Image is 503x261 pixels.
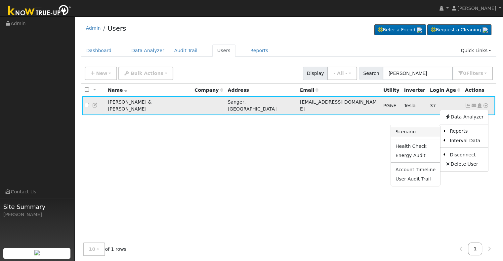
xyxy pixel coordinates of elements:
span: Tesla [404,103,416,108]
a: Users [107,24,126,32]
div: Inverter [404,87,425,94]
a: abina33@yahoo.com [471,102,477,109]
span: Filter [466,71,483,76]
a: Data Analyzer [440,113,488,122]
span: Site Summary [3,202,71,211]
button: Bulk Actions [118,67,173,80]
img: retrieve [34,250,40,255]
a: Audit Trail [169,45,202,57]
a: Scenario Report [391,127,440,137]
span: Days since last login [430,87,460,93]
span: New [96,71,107,76]
div: Utility [383,87,399,94]
a: Delete User [440,159,488,169]
span: 07/16/2025 6:06:25 AM [430,103,436,108]
a: Login As [477,103,482,108]
td: [PERSON_NAME] & [PERSON_NAME] [105,96,192,115]
a: Data Analyzer [126,45,169,57]
td: Sanger, [GEOGRAPHIC_DATA] [225,96,297,115]
span: Company name [194,87,223,93]
a: Reports [445,127,488,136]
a: Disconnect [445,150,488,159]
a: Edit User [92,103,98,108]
a: Other actions [483,102,489,109]
input: Search [383,67,453,80]
a: Health Check Report [391,142,440,151]
a: Admin [86,25,101,31]
span: Email [300,87,318,93]
a: Users [212,45,235,57]
a: Reports [245,45,273,57]
button: - All - [327,67,357,80]
a: Interval Data [445,136,488,145]
a: Refer a Friend [374,24,426,36]
span: 10 [89,246,96,252]
a: Dashboard [81,45,117,57]
div: Actions [465,87,493,94]
a: Account Timeline Report [391,165,440,174]
span: Bulk Actions [131,71,163,76]
button: 10 [83,243,105,256]
div: Address [228,87,295,94]
span: Search [359,67,383,80]
span: PG&E [383,103,396,108]
a: User Audit Trail [391,175,440,184]
img: Know True-Up [5,4,74,18]
img: retrieve [417,27,422,33]
img: retrieve [482,27,488,33]
a: Show Graph [465,103,471,108]
span: s [480,71,483,76]
span: Name [108,87,127,93]
a: 1 [468,243,482,255]
a: Request a Cleaning [427,24,491,36]
button: 0Filters [452,67,493,80]
span: Display [303,67,328,80]
span: [PERSON_NAME] [457,6,496,11]
span: of 1 rows [83,243,127,256]
div: [PERSON_NAME] [3,211,71,218]
a: Quick Links [456,45,496,57]
button: New [85,67,117,80]
span: [EMAIL_ADDRESS][DOMAIN_NAME] [300,99,377,112]
a: Energy Audit Report [391,151,440,160]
